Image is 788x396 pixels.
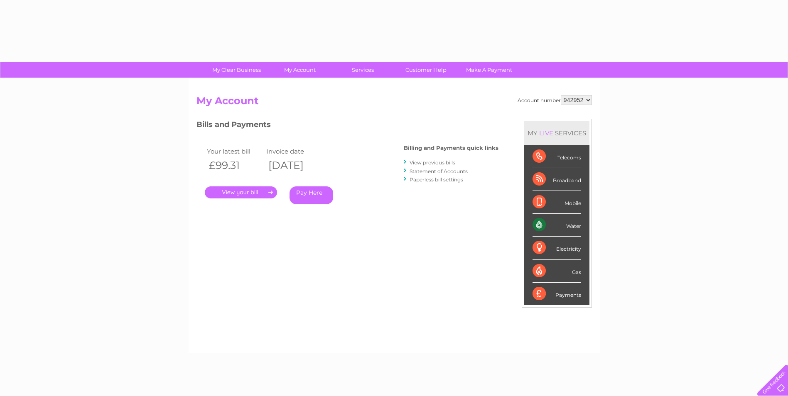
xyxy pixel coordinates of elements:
[410,168,468,174] a: Statement of Accounts
[265,62,334,78] a: My Account
[518,95,592,105] div: Account number
[524,121,589,145] div: MY SERVICES
[538,129,555,137] div: LIVE
[392,62,460,78] a: Customer Help
[264,146,324,157] td: Invoice date
[533,283,581,305] div: Payments
[455,62,523,78] a: Make A Payment
[533,168,581,191] div: Broadband
[205,157,265,174] th: £99.31
[533,214,581,237] div: Water
[533,237,581,259] div: Electricity
[533,191,581,214] div: Mobile
[205,146,265,157] td: Your latest bill
[264,157,324,174] th: [DATE]
[404,145,498,151] h4: Billing and Payments quick links
[202,62,271,78] a: My Clear Business
[205,186,277,198] a: .
[329,62,397,78] a: Services
[196,95,592,111] h2: My Account
[410,176,463,183] a: Paperless bill settings
[290,186,333,204] a: Pay Here
[533,145,581,168] div: Telecoms
[533,260,581,283] div: Gas
[410,159,455,166] a: View previous bills
[196,119,498,133] h3: Bills and Payments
